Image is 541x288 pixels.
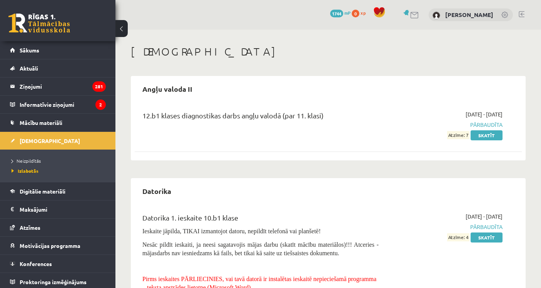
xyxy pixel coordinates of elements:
a: Izlabotās [12,167,108,174]
a: [DEMOGRAPHIC_DATA] [10,132,106,150]
div: 12.b1 klases diagnostikas darbs angļu valodā (par 11. klasi) [142,110,379,125]
a: 1744 mP [330,10,351,16]
span: Atzīme: 7 [447,131,469,139]
h1: [DEMOGRAPHIC_DATA] [131,45,526,58]
span: Sākums [20,47,39,54]
a: 0 xp [352,10,369,16]
legend: Maksājumi [20,200,106,218]
span: [DEMOGRAPHIC_DATA] [20,137,80,144]
span: Atzīmes [20,224,40,231]
span: [DATE] - [DATE] [466,110,503,118]
a: Neizpildītās [12,157,108,164]
span: [DATE] - [DATE] [466,212,503,221]
span: Aktuāli [20,65,38,72]
span: Konferences [20,260,52,267]
a: Skatīt [471,232,503,243]
a: Ziņojumi281 [10,77,106,95]
span: Proktoringa izmēģinājums [20,278,87,285]
span: Atzīme: 4 [447,233,469,241]
legend: Informatīvie ziņojumi [20,96,106,113]
img: Sofija Dzene [432,12,440,19]
span: mP [344,10,351,16]
a: Atzīmes [10,219,106,236]
legend: Ziņojumi [20,77,106,95]
a: Motivācijas programma [10,237,106,254]
span: Digitālie materiāli [20,188,65,195]
a: Informatīvie ziņojumi2 [10,96,106,113]
a: Mācību materiāli [10,114,106,131]
h2: Angļu valoda II [135,80,200,98]
a: Maksājumi [10,200,106,218]
span: Pārbaudīta [390,223,503,231]
span: Mācību materiāli [20,119,62,126]
span: 0 [352,10,359,17]
a: Rīgas 1. Tālmācības vidusskola [8,13,70,33]
span: Nesāc pildīt ieskaiti, ja neesi sagatavojis mājas darbu (skatīt mācību materiālos)!!! Atceries - ... [142,241,379,256]
span: Izlabotās [12,168,38,174]
a: Konferences [10,255,106,273]
span: Neizpildītās [12,158,41,164]
a: Aktuāli [10,59,106,77]
span: Ieskaite jāpilda, TIKAI izmantojot datoru, nepildīt telefonā vai planšetē! [142,228,321,234]
a: [PERSON_NAME] [445,11,493,19]
span: xp [361,10,366,16]
h2: Datorika [135,182,179,200]
a: Sākums [10,41,106,59]
a: Skatīt [471,130,503,140]
span: 1744 [330,10,343,17]
a: Digitālie materiāli [10,182,106,200]
div: Datorika 1. ieskaite 10.b1 klase [142,212,379,227]
span: Pārbaudīta [390,121,503,129]
i: 281 [92,81,106,92]
i: 2 [95,99,106,110]
span: Motivācijas programma [20,242,80,249]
